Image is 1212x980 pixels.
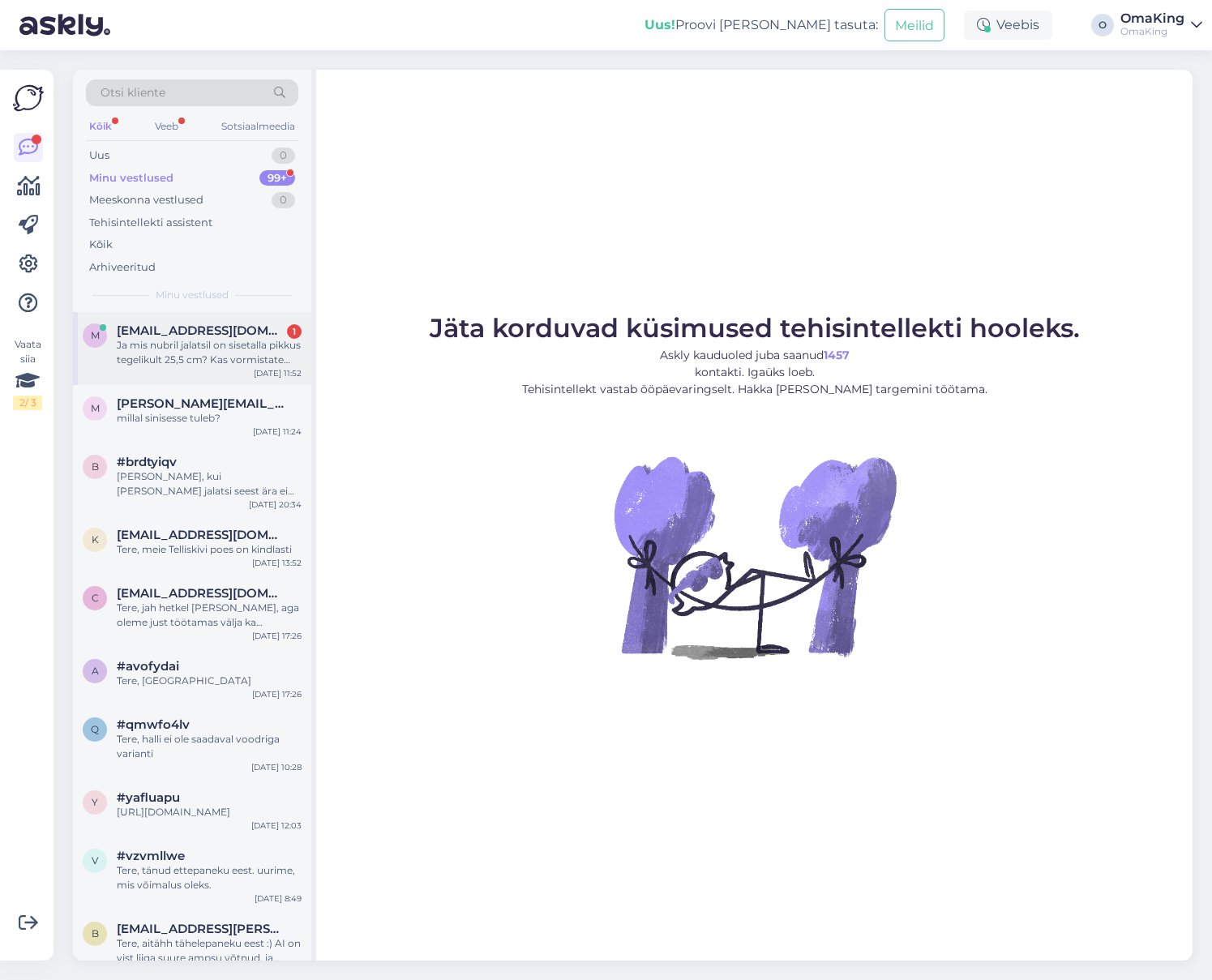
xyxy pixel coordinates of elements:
font: Minu vestlused [89,171,173,184]
font: Sotsiaalmeedia [221,120,295,132]
img: Askly logo [13,83,44,113]
span: birgit.karras@gmail.com [117,922,285,936]
font: 2 [19,396,25,409]
font: [DATE] 17:26 [252,631,302,641]
font: Minu vestlused [156,289,229,301]
font: b [92,460,99,473]
span: #yafluapu [117,790,180,805]
font: OmaKing [1120,25,1167,37]
img: Vestlus pole aktiivne [609,411,901,703]
font: Kõik [89,120,112,132]
font: Ja mis nubril jalatsil on sisetalla pikkus tegelikult 25,5 cm? Kas vormistate tagastuse ise? Sest... [117,339,301,439]
font: 0 [280,193,287,206]
font: #brdtyiqv [117,454,177,469]
font: [EMAIL_ADDRESS][DOMAIN_NAME] [117,585,340,601]
font: [EMAIL_ADDRESS][DOMAIN_NAME] [117,527,340,542]
span: #qmwfo4lv [117,717,190,732]
font: [DATE] 20:34 [249,499,302,510]
span: kirsti.tihho@gmail.com [117,528,285,542]
font: Tere, meie Telliskivi poes on kindlasti [117,543,292,555]
font: Meeskonna vestlused [89,193,203,206]
font: [DATE] 17:26 [252,689,302,700]
font: Veeb [155,120,178,132]
font: 0 [280,148,287,161]
font: m [91,402,100,414]
font: [PERSON_NAME][EMAIL_ADDRESS][DOMAIN_NAME] [117,396,446,411]
font: Tere, jah hetkel [PERSON_NAME], aga oleme just töötamas välja ka suuremaid suuruseid [117,601,299,643]
span: #brdtyiqv [117,455,177,469]
font: OmaKing [1120,11,1184,26]
font: [DATE] 8:49 [255,893,302,904]
font: a [92,665,99,677]
font: [DATE] 11:52 [254,368,302,379]
font: [DATE] 10:28 [251,762,302,772]
font: O [1099,19,1107,31]
span: #avofydai [117,659,179,674]
font: Vaata siia [15,338,41,365]
font: y [92,796,98,808]
font: b [92,927,99,939]
font: Uus! [645,17,675,32]
font: Proovi [PERSON_NAME] tasuta: [675,17,878,32]
font: kontakti. Igaüks loeb. [695,365,815,379]
font: k [92,533,99,546]
font: #qmwfo4lv [117,717,190,732]
font: Arhiveeritud [89,260,156,273]
a: OmaKingOmaKing [1120,12,1202,38]
font: [EMAIL_ADDRESS][PERSON_NAME][DOMAIN_NAME] [117,921,446,936]
font: / 3 [25,396,36,409]
font: [URL][DOMAIN_NAME] [117,806,230,818]
font: [DATE] 11:24 [253,426,302,437]
font: [DATE] 12:03 [251,820,302,831]
font: [EMAIL_ADDRESS][DOMAIN_NAME] [117,323,340,338]
font: Tere, tänud ettepaneku eest. uurime, mis võimalus oleks. [117,864,295,891]
font: #vzvmllwe [117,848,185,863]
font: oled juba saanud [728,348,824,362]
font: Tere, halli ei ole saadaval voodriga varianti [117,733,280,760]
font: #avofydai [117,658,179,674]
font: c [92,592,99,604]
font: #yafluapu [117,790,180,805]
font: Meilid [895,18,934,33]
span: matt.sirle@gmail.com [117,323,285,338]
font: millal sinisesse tuleb? [117,412,221,424]
span: christineljas@gmail.com [117,586,285,601]
font: Uus [89,148,109,161]
font: Otsi kliente [101,85,165,100]
font: 1 [293,326,296,337]
font: v [92,854,98,867]
font: 1457 [824,348,850,362]
font: [DATE] 13:52 [252,558,302,568]
font: Veebis [996,17,1039,32]
span: monika@tekstiilruumis.ee [117,396,285,411]
button: Meilid [884,9,944,41]
font: q [91,723,99,735]
font: Askly kaudu [660,348,728,362]
font: Tehisintellekti assistent [89,216,212,229]
font: Jäta korduvad küsimused tehisintellekti hooleks. [430,312,1080,344]
font: Tehisintellekt vastab ööpäevaringselt. Hakka [PERSON_NAME] targemini töötama. [522,382,987,396]
font: m [91,329,100,341]
font: 99+ [268,171,287,184]
font: [PERSON_NAME], kui [PERSON_NAME] jalatsi seest ära ei saa, siis joonistada näiteks [PERSON_NAME] ... [117,470,294,584]
font: Kõik [89,238,113,250]
font: Tere, [GEOGRAPHIC_DATA] [117,674,251,687]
